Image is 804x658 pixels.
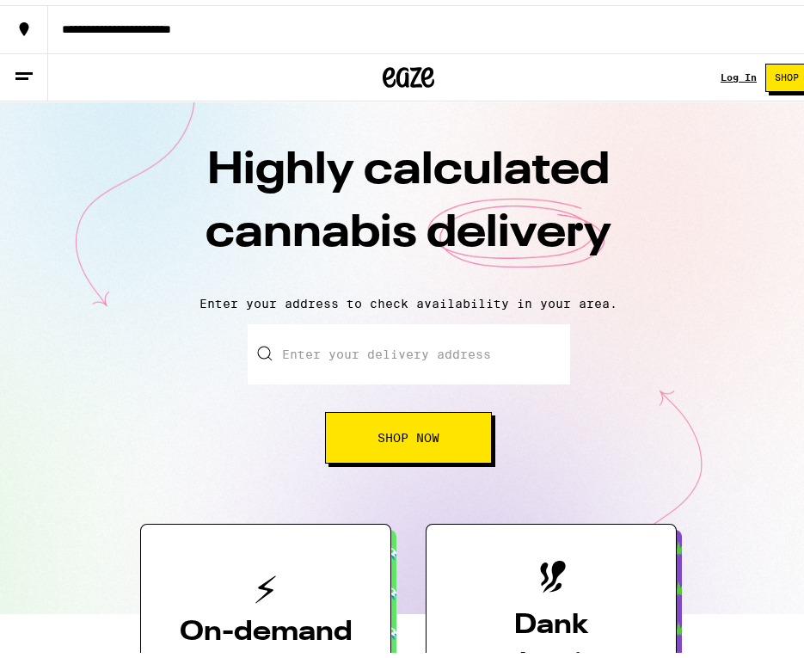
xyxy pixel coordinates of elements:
[107,135,709,278] h1: Highly calculated cannabis delivery
[325,407,492,458] button: Shop Now
[377,427,439,439] span: Shop Now
[39,12,74,28] span: Help
[248,319,570,379] input: Enter your delivery address
[17,292,800,305] p: Enter your address to check availability in your area.
[721,67,757,77] div: Log In
[775,68,799,77] span: Shop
